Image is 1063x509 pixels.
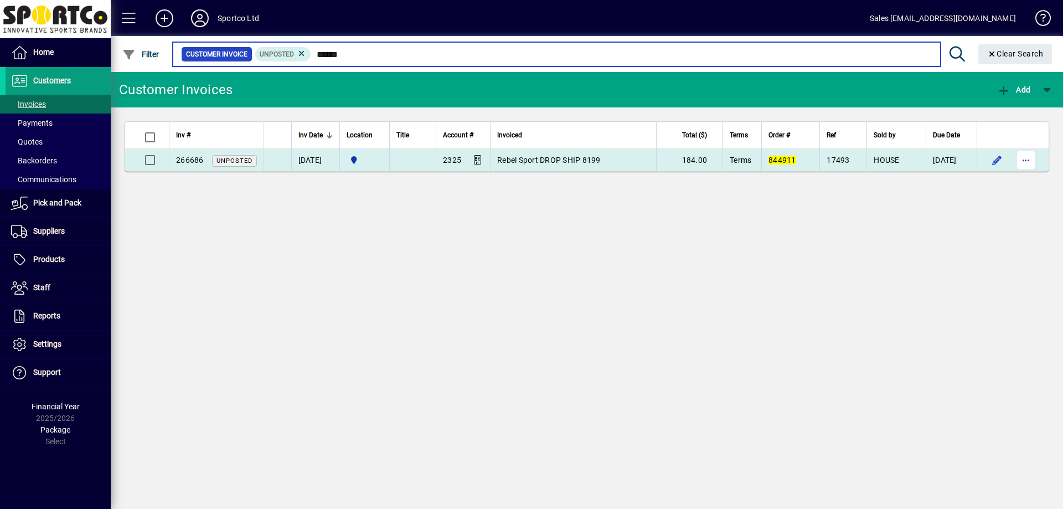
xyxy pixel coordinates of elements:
[176,156,204,164] span: 266686
[11,156,57,165] span: Backorders
[33,340,61,348] span: Settings
[6,246,111,274] a: Products
[6,151,111,170] a: Backorders
[33,76,71,85] span: Customers
[6,218,111,245] a: Suppliers
[997,85,1030,94] span: Add
[994,80,1033,100] button: Add
[176,129,190,141] span: Inv #
[6,132,111,151] a: Quotes
[186,49,247,60] span: Customer Invoice
[182,8,218,28] button: Profile
[6,359,111,387] a: Support
[347,129,373,141] span: Location
[682,129,707,141] span: Total ($)
[497,156,601,164] span: Rebel Sport DROP SHIP 8199
[11,175,76,184] span: Communications
[926,149,977,171] td: [DATE]
[147,8,182,28] button: Add
[347,154,383,166] span: Sportco Ltd Warehouse
[870,9,1016,27] div: Sales [EMAIL_ADDRESS][DOMAIN_NAME]
[33,368,61,377] span: Support
[827,129,836,141] span: Ref
[730,156,751,164] span: Terms
[176,129,257,141] div: Inv #
[218,9,259,27] div: Sportco Ltd
[1027,2,1049,38] a: Knowledge Base
[298,129,333,141] div: Inv Date
[347,129,383,141] div: Location
[33,48,54,56] span: Home
[216,157,252,164] span: Unposted
[6,274,111,302] a: Staff
[663,129,717,141] div: Total ($)
[874,129,896,141] span: Sold by
[6,170,111,189] a: Communications
[33,283,50,292] span: Staff
[40,425,70,434] span: Package
[827,156,849,164] span: 17493
[988,151,1006,169] button: Edit
[6,114,111,132] a: Payments
[6,331,111,358] a: Settings
[33,227,65,235] span: Suppliers
[122,50,159,59] span: Filter
[6,302,111,330] a: Reports
[874,156,899,164] span: HOUSE
[11,137,43,146] span: Quotes
[933,129,970,141] div: Due Date
[656,149,723,171] td: 184.00
[768,156,796,164] em: 844911
[11,100,46,109] span: Invoices
[768,129,813,141] div: Order #
[11,119,53,127] span: Payments
[497,129,649,141] div: Invoiced
[443,129,483,141] div: Account #
[119,81,233,99] div: Customer Invoices
[443,129,473,141] span: Account #
[6,39,111,66] a: Home
[6,95,111,114] a: Invoices
[768,129,790,141] span: Order #
[120,44,162,64] button: Filter
[978,44,1052,64] button: Clear
[291,149,339,171] td: [DATE]
[987,49,1044,58] span: Clear Search
[6,189,111,217] a: Pick and Pack
[443,156,461,164] span: 2325
[260,50,294,58] span: Unposted
[33,198,81,207] span: Pick and Pack
[827,129,860,141] div: Ref
[32,402,80,411] span: Financial Year
[874,129,919,141] div: Sold by
[497,129,522,141] span: Invoiced
[730,129,748,141] span: Terms
[396,129,430,141] div: Title
[933,129,960,141] span: Due Date
[33,311,60,320] span: Reports
[298,129,323,141] span: Inv Date
[1017,151,1035,169] button: More options
[33,255,65,264] span: Products
[255,47,311,61] mat-chip: Customer Invoice Status: Unposted
[396,129,409,141] span: Title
